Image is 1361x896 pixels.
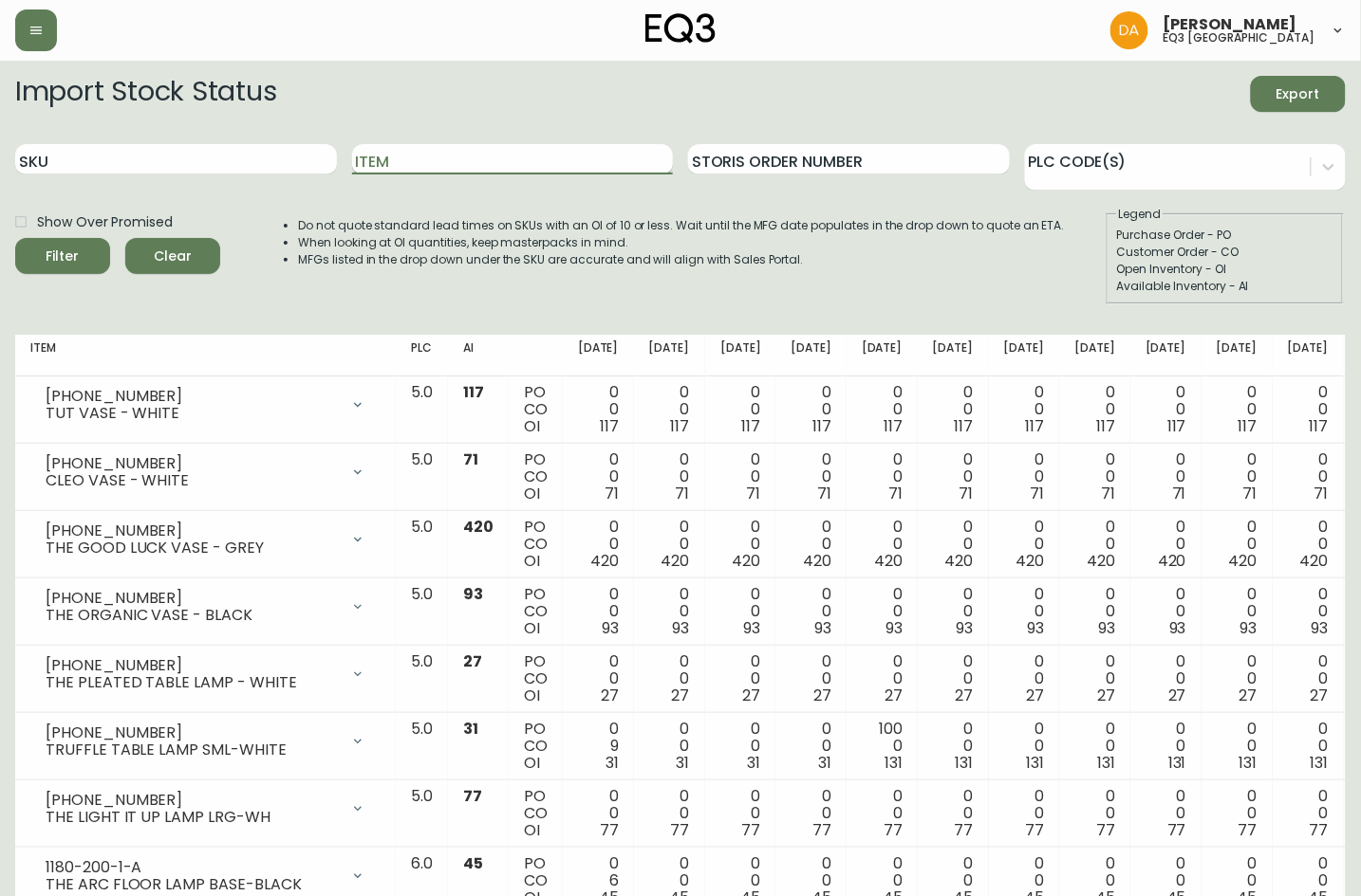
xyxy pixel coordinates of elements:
div: [PHONE_NUMBER]TUT VASE - WHITE [30,384,381,426]
div: 0 0 [1004,519,1045,570]
li: MFGs listed in the drop down under the SKU are accurate and will align with Sales Portal. [298,251,1065,268]
span: 93 [1028,617,1045,639]
div: THE PLEATED TABLE LAMP - WHITE [46,674,339,691]
div: 0 0 [720,721,761,772]
th: [DATE] [705,335,776,376]
span: 93 [814,617,831,639]
span: 420 [662,550,690,572]
div: 0 0 [1217,721,1258,772]
span: 77 [812,819,831,841]
span: 117 [812,415,831,437]
div: 0 0 [1288,586,1329,637]
div: THE LIGHT IT UP LAMP LRG-WH [46,809,339,826]
div: 0 0 [720,519,761,570]
th: [DATE] [634,335,705,376]
div: 0 0 [1146,653,1186,704]
span: 93 [1098,617,1115,639]
div: 0 0 [933,519,974,570]
span: 27 [1027,685,1045,706]
span: 77 [671,819,690,841]
div: 0 0 [1217,519,1258,570]
div: 0 0 [933,653,974,704]
div: 0 0 [791,653,831,704]
div: PO CO [524,586,548,637]
div: 0 0 [1146,451,1186,503]
div: 0 0 [1288,451,1329,503]
div: 0 0 [1288,384,1329,435]
div: [PHONE_NUMBER] [46,792,339,809]
span: 77 [1239,819,1258,841]
span: 131 [1027,752,1045,774]
div: 0 0 [1074,384,1115,435]
div: 0 0 [720,451,761,503]
div: 0 0 [1004,451,1045,503]
div: 0 0 [649,788,690,839]
th: [DATE] [563,335,634,376]
td: 5.0 [396,713,448,780]
div: [PHONE_NUMBER]TRUFFLE TABLE LAMP SML-WHITE [30,721,381,762]
span: 420 [945,550,974,572]
span: 420 [1229,550,1258,572]
span: 117 [671,415,690,437]
span: 420 [874,550,903,572]
span: 71 [463,448,478,470]
span: 71 [1172,483,1186,504]
div: 100 0 [862,721,903,772]
span: 131 [1097,752,1115,774]
span: 71 [817,483,831,504]
div: 0 0 [1288,721,1329,772]
div: PO CO [524,451,548,503]
div: 0 0 [1004,586,1045,637]
th: [DATE] [1273,335,1344,376]
div: Purchase Order - PO [1117,227,1333,244]
div: 0 0 [720,653,761,704]
div: 0 0 [933,586,974,637]
div: 0 0 [862,384,903,435]
span: 27 [813,685,831,706]
span: 31 [463,718,478,740]
div: 0 0 [1146,519,1186,570]
button: Export [1251,76,1346,112]
span: 117 [1310,415,1329,437]
div: THE ORGANIC VASE - BLACK [46,607,339,624]
span: 45 [463,852,483,874]
span: 71 [1101,483,1115,504]
div: 0 0 [578,519,619,570]
span: Export [1266,82,1331,106]
button: Filter [15,238,110,274]
th: [DATE] [918,335,989,376]
span: Show Over Promised [37,212,173,232]
td: 5.0 [396,578,448,646]
th: [DATE] [775,335,847,376]
th: PLC [396,335,448,376]
span: 71 [1031,483,1045,504]
span: 77 [600,819,619,841]
div: PO CO [524,788,548,839]
img: dd1a7e8db21a0ac8adbf82b84ca05374 [1110,11,1148,49]
span: 117 [884,415,903,437]
span: 71 [1243,483,1258,504]
div: 0 0 [1217,384,1258,435]
div: 0 0 [1217,653,1258,704]
span: [PERSON_NAME] [1164,17,1297,32]
span: 27 [672,685,690,706]
span: 77 [1167,819,1186,841]
div: 0 0 [1146,788,1186,839]
div: 0 0 [1004,721,1045,772]
th: [DATE] [1130,335,1202,376]
span: OI [524,483,540,504]
div: [PHONE_NUMBER]THE LIGHT IT UP LAMP LRG-WH [30,788,381,830]
span: 93 [1312,617,1329,639]
div: 0 0 [791,586,831,637]
span: 93 [957,617,974,639]
div: 0 0 [578,451,619,503]
div: 0 0 [649,586,690,637]
span: 93 [463,583,483,605]
div: 0 0 [1288,653,1329,704]
span: 77 [1310,819,1329,841]
span: 131 [1240,752,1258,774]
span: 27 [885,685,903,706]
span: OI [524,617,540,639]
div: 0 0 [1004,384,1045,435]
div: PO CO [524,653,548,704]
